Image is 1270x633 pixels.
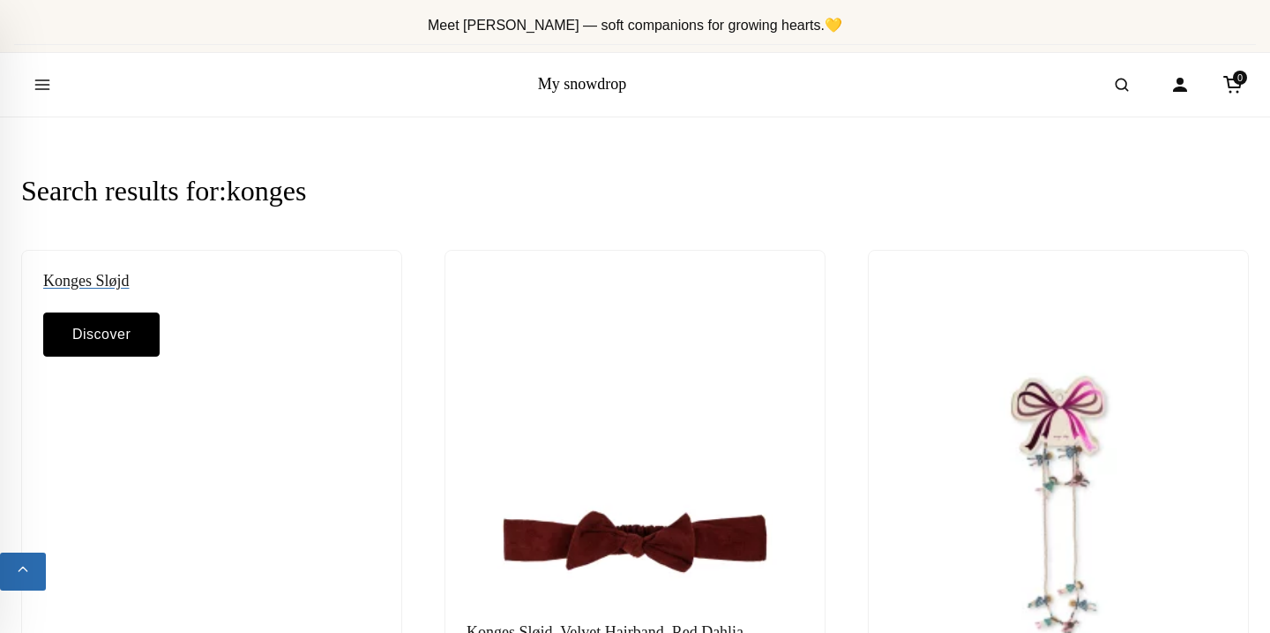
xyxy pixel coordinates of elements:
[467,272,803,609] img: Velvet Hairband Red Dahlia – кадифена лента за коса с червена панделка, 95 % рециклиран полиестер...
[43,272,380,291] a: Konges Sløjd
[43,313,160,357] a: Discover
[1214,65,1252,104] a: Cart
[227,175,307,207] span: konges
[428,18,842,33] span: Meet [PERSON_NAME] — soft companions for growing hearts.
[1233,71,1247,85] span: 0
[18,60,67,109] button: Open menu
[825,18,842,33] span: 💛
[1161,65,1199,104] a: Account
[1097,60,1147,109] button: Open search
[538,75,627,93] a: My snowdrop
[21,174,1249,207] h1: Search results for:
[14,7,1256,45] div: Announcement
